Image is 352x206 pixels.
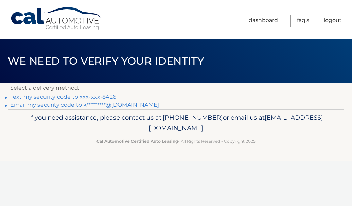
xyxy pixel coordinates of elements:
[10,93,116,100] a: Text my security code to xxx-xxx-8426
[10,83,342,93] p: Select a delivery method:
[18,112,334,134] p: If you need assistance, please contact us at: or email us at
[163,114,223,121] span: [PHONE_NUMBER]
[10,102,159,108] a: Email my security code to k*********@[DOMAIN_NAME]
[297,15,309,27] a: FAQ's
[10,7,102,31] a: Cal Automotive
[249,15,278,27] a: Dashboard
[324,15,342,27] a: Logout
[18,138,334,145] p: - All Rights Reserved - Copyright 2025
[8,55,204,67] span: We need to verify your identity
[96,139,178,144] strong: Cal Automotive Certified Auto Leasing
